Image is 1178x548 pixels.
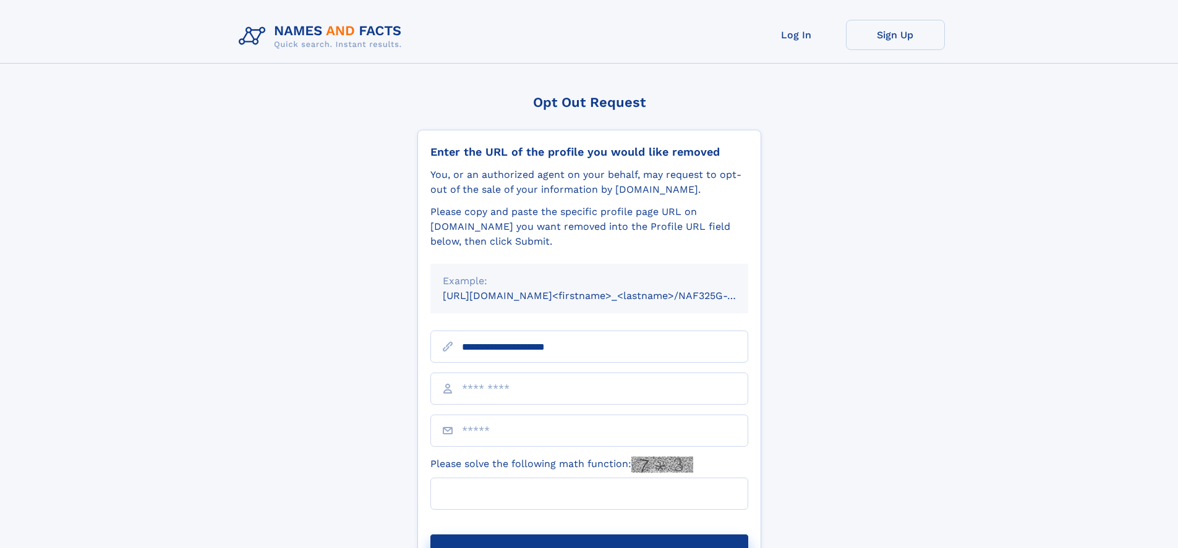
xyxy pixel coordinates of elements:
div: Example: [443,274,736,289]
div: You, or an authorized agent on your behalf, may request to opt-out of the sale of your informatio... [430,167,748,197]
div: Opt Out Request [417,95,761,110]
div: Please copy and paste the specific profile page URL on [DOMAIN_NAME] you want removed into the Pr... [430,204,748,249]
a: Log In [747,20,846,50]
img: Logo Names and Facts [234,20,412,53]
a: Sign Up [846,20,945,50]
label: Please solve the following math function: [430,457,693,473]
div: Enter the URL of the profile you would like removed [430,145,748,159]
small: [URL][DOMAIN_NAME]<firstname>_<lastname>/NAF325G-xxxxxxxx [443,290,772,301]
